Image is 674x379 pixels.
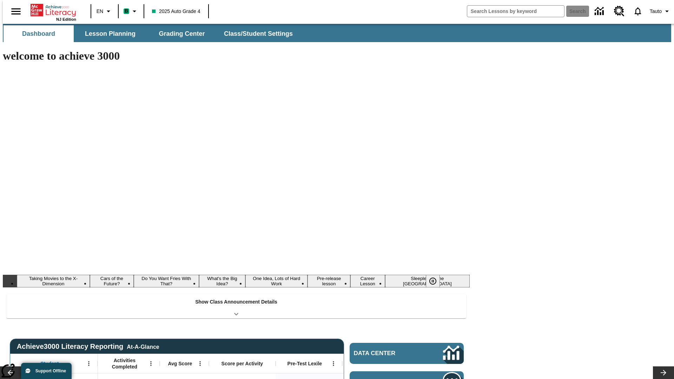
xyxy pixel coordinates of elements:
[426,275,440,287] button: Pause
[127,343,159,350] div: At-A-Glance
[17,343,159,351] span: Achieve3000 Literacy Reporting
[93,5,116,18] button: Language: EN, Select a language
[308,275,350,287] button: Slide 6 Pre-release lesson
[146,358,156,369] button: Open Menu
[56,17,76,21] span: NJ Edition
[134,275,199,287] button: Slide 3 Do You Want Fries With That?
[467,6,564,17] input: search field
[6,294,466,318] div: Show Class Announcement Details
[288,360,322,367] span: Pre-Test Lexile
[650,8,662,15] span: Tauto
[3,49,470,62] h1: welcome to achieve 3000
[385,275,470,287] button: Slide 8 Sleepless in the Animal Kingdom
[147,25,217,42] button: Grading Center
[195,358,205,369] button: Open Menu
[168,360,192,367] span: Avg Score
[152,8,200,15] span: 2025 Auto Grade 4
[350,275,385,287] button: Slide 7 Career Lesson
[90,275,134,287] button: Slide 2 Cars of the Future?
[6,1,26,22] button: Open side menu
[125,7,128,15] span: B
[610,2,629,21] a: Resource Center, Will open in new tab
[222,360,263,367] span: Score per Activity
[3,25,299,42] div: SubNavbar
[354,350,419,357] span: Data Center
[31,3,76,17] a: Home
[590,2,610,21] a: Data Center
[195,298,277,306] p: Show Class Announcement Details
[350,343,464,364] a: Data Center
[245,275,308,287] button: Slide 5 One Idea, Lots of Hard Work
[647,5,674,18] button: Profile/Settings
[328,358,339,369] button: Open Menu
[199,275,245,287] button: Slide 4 What's the Big Idea?
[426,275,447,287] div: Pause
[121,5,141,18] button: Boost Class color is mint green. Change class color
[40,360,59,367] span: Student
[35,368,66,373] span: Support Offline
[629,2,647,20] a: Notifications
[218,25,298,42] button: Class/Student Settings
[97,8,103,15] span: EN
[4,25,74,42] button: Dashboard
[653,366,674,379] button: Lesson carousel, Next
[31,2,76,21] div: Home
[84,358,94,369] button: Open Menu
[17,275,90,287] button: Slide 1 Taking Movies to the X-Dimension
[3,24,671,42] div: SubNavbar
[21,363,72,379] button: Support Offline
[101,357,148,370] span: Activities Completed
[75,25,145,42] button: Lesson Planning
